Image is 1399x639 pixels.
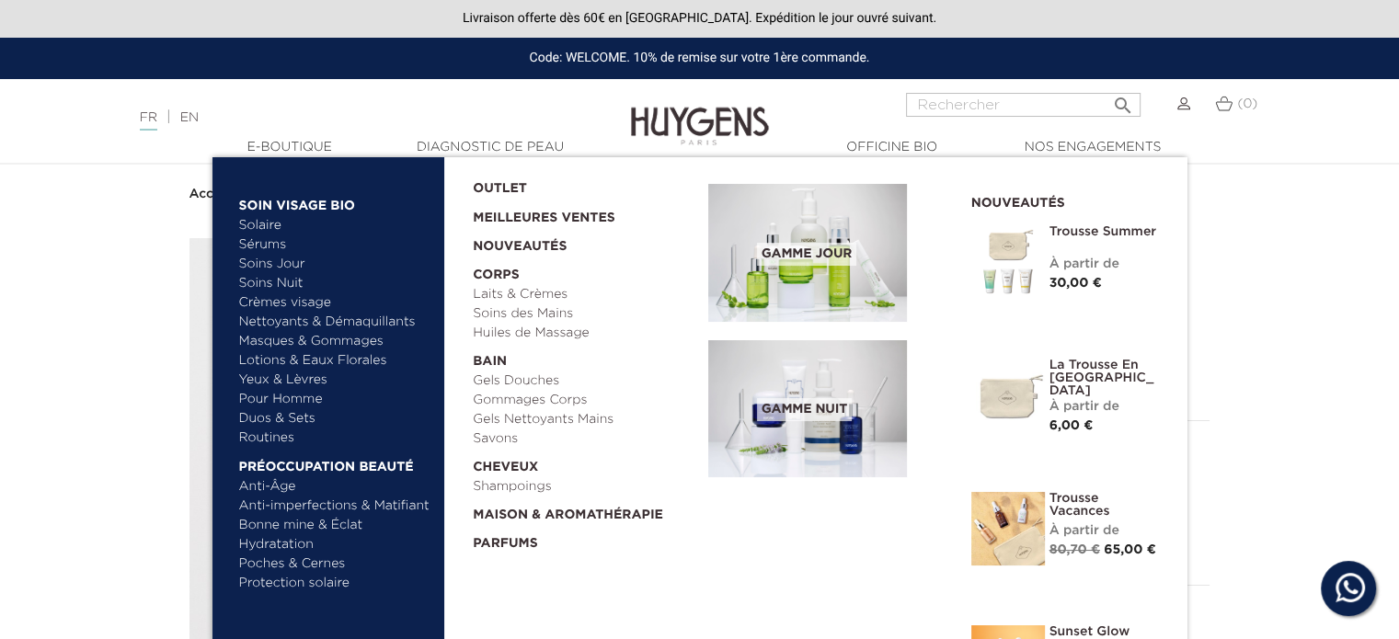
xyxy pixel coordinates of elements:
[1049,419,1094,432] span: 6,00 €
[239,235,431,255] a: Sérums
[1049,397,1160,416] div: À partir de
[708,184,944,322] a: Gamme jour
[1049,359,1160,397] a: La Trousse en [GEOGRAPHIC_DATA]
[239,535,431,554] a: Hydratation
[239,313,431,332] a: Nettoyants & Démaquillants
[473,477,695,496] a: Shampoings
[1001,138,1185,157] a: Nos engagements
[906,93,1141,117] input: Rechercher
[631,77,769,148] img: Huygens
[473,391,695,410] a: Gommages Corps
[239,332,431,351] a: Masques & Gommages
[1049,225,1160,238] a: Trousse Summer
[1049,625,1160,638] a: Sunset Glow
[757,398,852,421] span: Gamme nuit
[239,516,431,535] a: Bonne mine & Éclat
[708,184,907,322] img: routine_jour_banner.jpg
[1237,97,1257,110] span: (0)
[473,429,695,449] a: Savons
[473,449,695,477] a: Cheveux
[473,257,695,285] a: Corps
[239,496,431,516] a: Anti-imperfections & Matifiant
[140,111,157,131] a: FR
[971,225,1045,299] img: Trousse Summer
[1049,255,1160,274] div: À partir de
[239,448,431,477] a: Préoccupation beauté
[398,138,582,157] a: Diagnostic de peau
[1106,87,1139,112] button: 
[473,228,695,257] a: Nouveautés
[473,304,695,324] a: Soins des Mains
[1111,89,1133,111] i: 
[189,187,241,201] a: Accueil
[473,496,695,525] a: Maison & Aromathérapie
[131,107,569,129] div: |
[971,359,1045,432] img: La Trousse en Coton
[971,189,1160,211] h2: Nouveautés
[473,285,695,304] a: Laits & Crèmes
[239,428,431,448] a: Routines
[1104,543,1156,556] span: 65,00 €
[239,574,431,593] a: Protection solaire
[198,138,382,157] a: E-Boutique
[239,293,431,313] a: Crèmes visage
[1049,521,1160,541] div: À partir de
[800,138,984,157] a: Officine Bio
[971,492,1045,565] img: La Trousse vacances
[1049,277,1102,290] span: 30,00 €
[708,340,907,478] img: routine_nuit_banner.jpg
[239,255,431,274] a: Soins Jour
[239,274,415,293] a: Soins Nuit
[473,525,695,553] a: Parfums
[239,371,431,390] a: Yeux & Lèvres
[473,199,679,228] a: Meilleures Ventes
[239,554,431,574] a: Poches & Cernes
[708,340,944,478] a: Gamme nuit
[189,188,237,200] strong: Accueil
[1049,543,1100,556] span: 80,70 €
[239,187,431,216] a: Soin Visage Bio
[473,324,695,343] a: Huiles de Massage
[239,351,431,371] a: Lotions & Eaux Florales
[239,477,431,496] a: Anti-Âge
[473,410,695,429] a: Gels Nettoyants Mains
[239,390,431,409] a: Pour Homme
[180,111,199,124] a: EN
[757,243,856,266] span: Gamme jour
[239,409,431,428] a: Duos & Sets
[473,371,695,391] a: Gels Douches
[473,343,695,371] a: Bain
[473,170,679,199] a: OUTLET
[239,216,431,235] a: Solaire
[1049,492,1160,518] a: Trousse Vacances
